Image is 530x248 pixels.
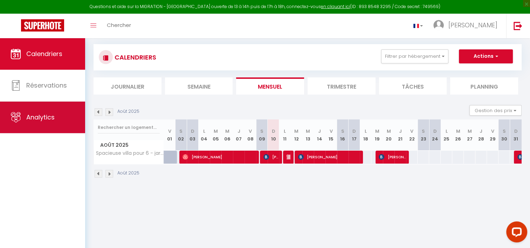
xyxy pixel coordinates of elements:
th: 03 [187,119,198,151]
th: 31 [510,119,522,151]
li: Journalier [94,77,161,95]
abbr: V [330,128,333,135]
input: Rechercher un logement... [98,121,160,134]
li: Semaine [165,77,233,95]
th: 22 [406,119,418,151]
h3: CALENDRIERS [113,49,156,65]
span: [PERSON_NAME] [183,150,256,164]
abbr: J [318,128,321,135]
abbr: M [306,128,310,135]
th: 19 [371,119,383,151]
th: 16 [337,119,349,151]
th: 18 [360,119,371,151]
abbr: M [467,128,472,135]
abbr: S [341,128,344,135]
th: 10 [268,119,279,151]
span: Analytics [26,113,55,122]
span: Août 2025 [94,140,164,150]
li: Tâches [379,77,447,95]
th: 06 [221,119,233,151]
abbr: S [503,128,506,135]
abbr: L [445,128,447,135]
iframe: LiveChat chat widget [501,219,530,248]
button: Gestion des prix [469,105,522,116]
span: Spacieuse villa pour 6 - jardin, calme& plage -[GEOGRAPHIC_DATA] [95,151,165,156]
th: 17 [349,119,360,151]
abbr: M [375,128,379,135]
a: en cliquant ici [321,4,350,9]
abbr: L [203,128,205,135]
p: Août 2025 [117,108,139,115]
img: logout [514,21,522,30]
abbr: L [284,128,286,135]
th: 29 [487,119,498,151]
th: 30 [498,119,510,151]
span: Réservations [26,81,67,90]
img: Super Booking [21,19,64,32]
a: Chercher [102,14,136,38]
th: 07 [233,119,245,151]
span: [PERSON_NAME] [298,150,360,164]
span: [PERSON_NAME] [379,150,406,164]
th: 05 [210,119,221,151]
span: [PERSON_NAME] [287,150,290,164]
abbr: D [191,128,194,135]
abbr: D [433,128,437,135]
th: 26 [452,119,464,151]
abbr: M [294,128,298,135]
abbr: V [491,128,494,135]
th: 20 [383,119,394,151]
abbr: S [260,128,263,135]
abbr: L [365,128,367,135]
a: ... [PERSON_NAME] [428,14,506,38]
th: 14 [314,119,325,151]
img: ... [433,20,444,30]
th: 23 [418,119,429,151]
th: 28 [475,119,487,151]
abbr: V [410,128,413,135]
th: 11 [279,119,291,151]
li: Trimestre [308,77,376,95]
th: 04 [198,119,210,151]
abbr: M [387,128,391,135]
abbr: V [249,128,252,135]
p: Août 2025 [117,170,139,177]
abbr: D [514,128,518,135]
span: Chercher [107,21,131,29]
button: Actions [459,49,513,63]
abbr: M [456,128,460,135]
th: 25 [441,119,452,151]
li: Mensuel [236,77,304,95]
abbr: J [238,128,240,135]
span: [PERSON_NAME] [263,150,279,164]
th: 01 [164,119,175,151]
abbr: S [179,128,183,135]
abbr: J [399,128,402,135]
abbr: S [422,128,425,135]
th: 21 [394,119,406,151]
abbr: D [271,128,275,135]
span: Calendriers [26,49,62,58]
th: 08 [245,119,256,151]
th: 13 [302,119,314,151]
abbr: V [168,128,171,135]
th: 12 [291,119,302,151]
button: Filtrer par hébergement [381,49,448,63]
th: 24 [429,119,441,151]
abbr: D [352,128,356,135]
th: 27 [464,119,475,151]
abbr: J [480,128,482,135]
th: 09 [256,119,268,151]
abbr: M [214,128,218,135]
th: 02 [175,119,187,151]
span: [PERSON_NAME] [448,21,497,29]
th: 15 [325,119,337,151]
abbr: M [225,128,229,135]
li: Planning [450,77,518,95]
